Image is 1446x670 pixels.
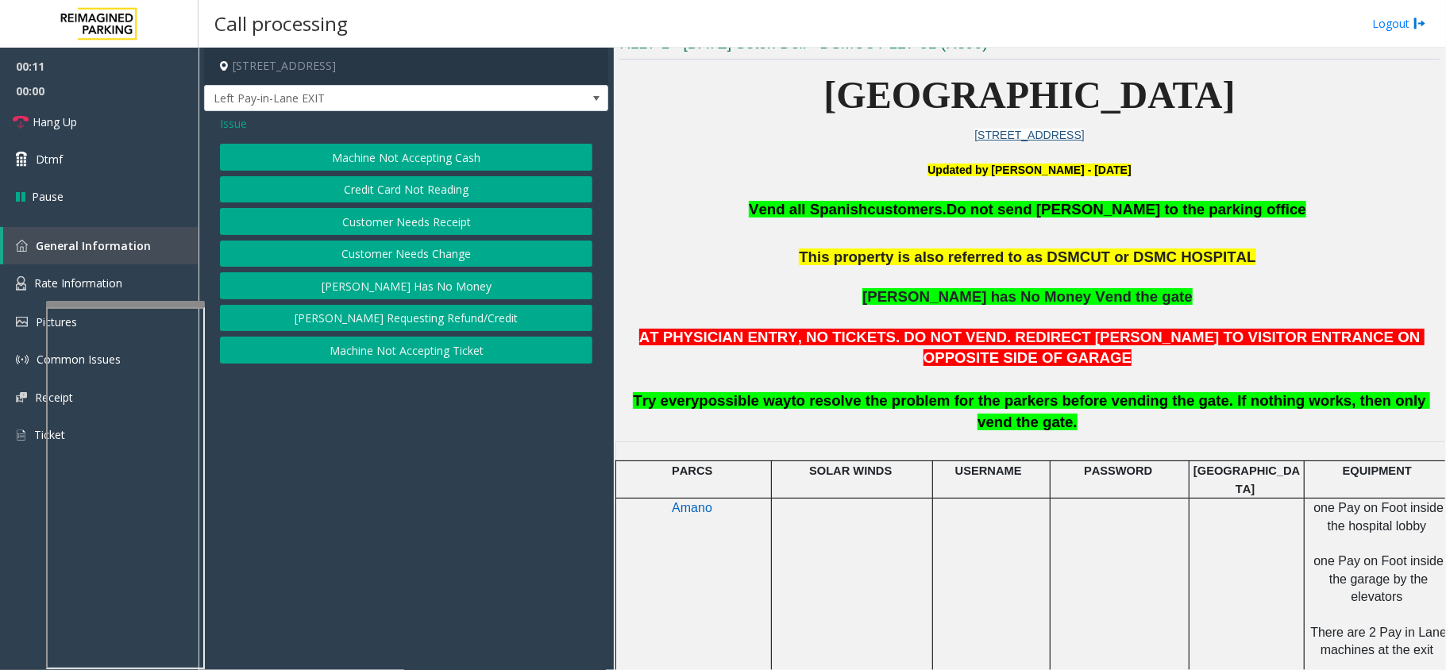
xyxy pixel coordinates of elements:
a: Logout [1372,15,1426,32]
span: Common Issues [37,352,121,367]
button: Customer Needs Change [220,241,592,268]
span: Receipt [35,390,73,405]
img: 'icon' [16,392,27,402]
b: Updated by [PERSON_NAME] - [DATE] [927,164,1131,176]
img: 'icon' [16,276,26,291]
span: PARCS [672,464,712,477]
button: [PERSON_NAME] Requesting Refund/Credit [220,305,592,332]
span: USERNAME [955,464,1022,477]
span: Try every [633,392,699,409]
a: General Information [3,227,199,264]
span: Hang Up [33,114,77,130]
span: customers. [867,201,947,218]
button: Credit Card Not Reading [220,176,592,203]
img: 'icon' [16,353,29,366]
h3: Call processing [206,4,356,43]
a: [STREET_ADDRESS] [974,129,1084,141]
span: Left Pay-in-Lane EXIT [205,86,527,111]
span: This property is also referred to as DSMCUT or DSMC HOSPITAL [799,248,1255,265]
h4: [STREET_ADDRESS] [204,48,608,85]
span: AT PHYSICIAN ENTRY, NO TICKETS. DO NOT VEND. REDIRECT [PERSON_NAME] TO VISITOR ENTRANCE ON OPPOSI... [639,329,1425,367]
button: [PERSON_NAME] Has No Money [220,272,592,299]
span: Issue [220,115,247,132]
span: Dtmf [36,151,63,167]
img: 'icon' [16,428,26,442]
span: to resolve the problem for the parkers before vending the gate. If nothing works, then only vend ... [792,392,1430,430]
span: [GEOGRAPHIC_DATA] [824,74,1236,116]
span: possible way [699,392,791,409]
span: SOLAR WINDS [809,464,892,477]
span: [PERSON_NAME] has No Money Vend the gate [862,288,1193,305]
span: PASSWORD [1084,464,1152,477]
span: [GEOGRAPHIC_DATA] [1193,464,1300,495]
span: Pause [32,188,64,205]
img: logout [1413,15,1426,32]
span: Ticket [34,427,65,442]
img: 'icon' [16,317,28,327]
button: Machine Not Accepting Cash [220,144,592,171]
span: General Information [36,238,151,253]
span: EQUIPMENT [1343,464,1412,477]
span: Vend all Spanish [749,201,867,218]
button: Machine Not Accepting Ticket [220,337,592,364]
img: 'icon' [16,240,28,252]
span: Do not send [PERSON_NAME] to the parking office [947,201,1306,218]
span: Pictures [36,314,77,329]
span: Amano [672,501,712,514]
span: Rate Information [34,275,122,291]
button: Customer Needs Receipt [220,208,592,235]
